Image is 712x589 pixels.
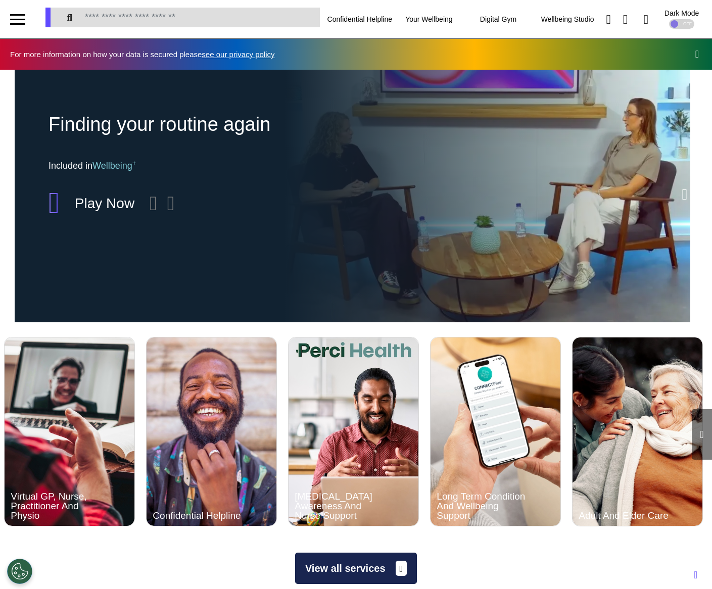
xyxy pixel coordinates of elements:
[92,161,136,171] span: Wellbeing
[202,50,274,59] a: see our privacy policy
[295,553,417,584] button: View all services
[533,5,602,33] div: Wellbeing Studio
[49,159,420,173] div: Included in
[153,511,244,520] div: Confidential Helpline
[664,10,699,17] div: Dark Mode
[463,5,533,33] div: Digital Gym
[7,559,32,584] button: Open Preferences
[579,511,670,520] div: Adult And Elder Care
[669,19,694,29] div: OFF
[75,193,134,214] div: Play Now
[49,110,420,139] div: Finding your routine again
[295,492,386,520] div: [MEDICAL_DATA] Awareness And Nurse Support
[132,159,136,167] sup: +
[325,5,394,33] div: Confidential Helpline
[437,492,528,520] div: Long Term Condition And Wellbeing Support
[10,51,285,58] div: For more information on how your data is secured please
[394,5,463,33] div: Your Wellbeing
[11,492,102,520] div: Virtual GP, Nurse, Practitioner And Physio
